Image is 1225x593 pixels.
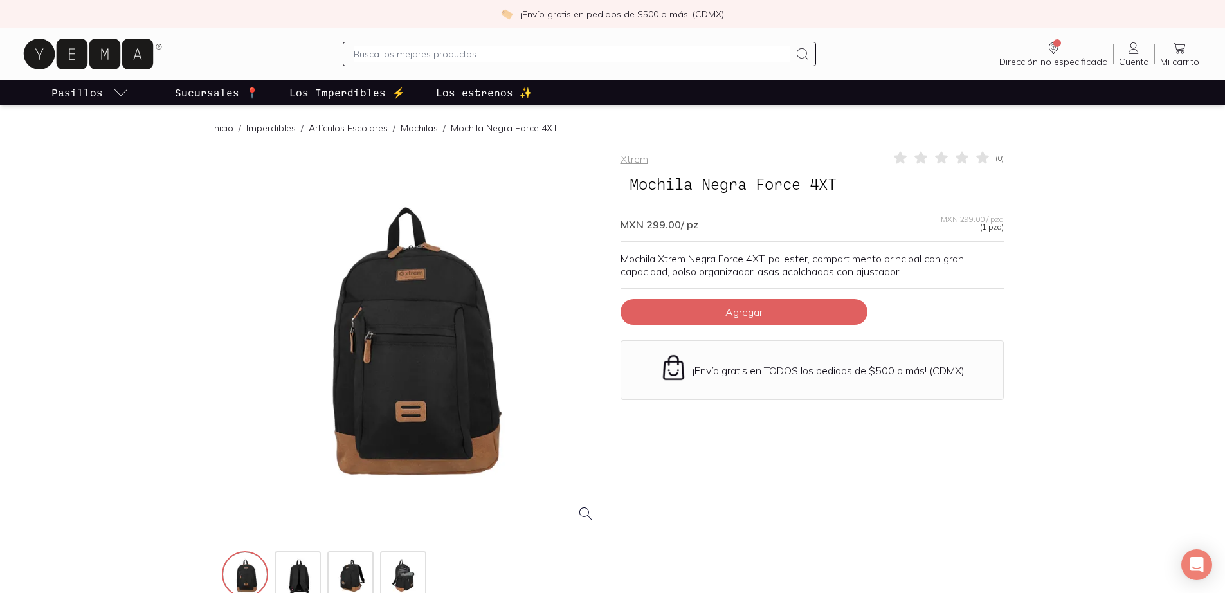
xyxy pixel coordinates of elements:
span: (1 pza) [980,223,1004,231]
a: Sucursales 📍 [172,80,261,105]
img: check [501,8,513,20]
img: Envío [660,354,687,381]
div: Open Intercom Messenger [1181,549,1212,580]
p: ¡Envío gratis en pedidos de $500 o más! (CDMX) [520,8,724,21]
span: / [233,122,246,134]
a: pasillo-todos-link [49,80,131,105]
span: / [438,122,451,134]
p: Mochila Xtrem Negra Force 4XT, poliester, compartimento principal con gran capacidad, bolso organ... [621,252,1004,278]
a: Xtrem [621,152,648,165]
p: Sucursales 📍 [175,85,259,100]
span: Agregar [725,306,763,318]
a: Cuenta [1114,41,1154,68]
a: Inicio [212,122,233,134]
a: Los estrenos ✨ [433,80,535,105]
span: ( 0 ) [995,154,1004,162]
a: Imperdibles [246,122,296,134]
p: Los Imperdibles ⚡️ [289,85,405,100]
p: Mochila Negra Force 4XT [451,122,558,134]
span: MXN 299.00 / pz [621,218,698,231]
input: Busca los mejores productos [354,46,790,62]
a: Mochilas [401,122,438,134]
a: Artículos Escolares [309,122,388,134]
button: Agregar [621,299,867,325]
a: Mi carrito [1155,41,1204,68]
p: ¡Envío gratis en TODOS los pedidos de $500 o más! (CDMX) [693,364,965,377]
span: Mochila Negra Force 4XT [621,172,846,196]
a: Los Imperdibles ⚡️ [287,80,408,105]
span: Dirección no especificada [999,56,1108,68]
a: Dirección no especificada [994,41,1113,68]
p: Los estrenos ✨ [436,85,532,100]
span: MXN 299.00 / pza [941,215,1004,223]
span: / [388,122,401,134]
span: Cuenta [1119,56,1149,68]
span: / [296,122,309,134]
p: Pasillos [51,85,103,100]
span: Mi carrito [1160,56,1199,68]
